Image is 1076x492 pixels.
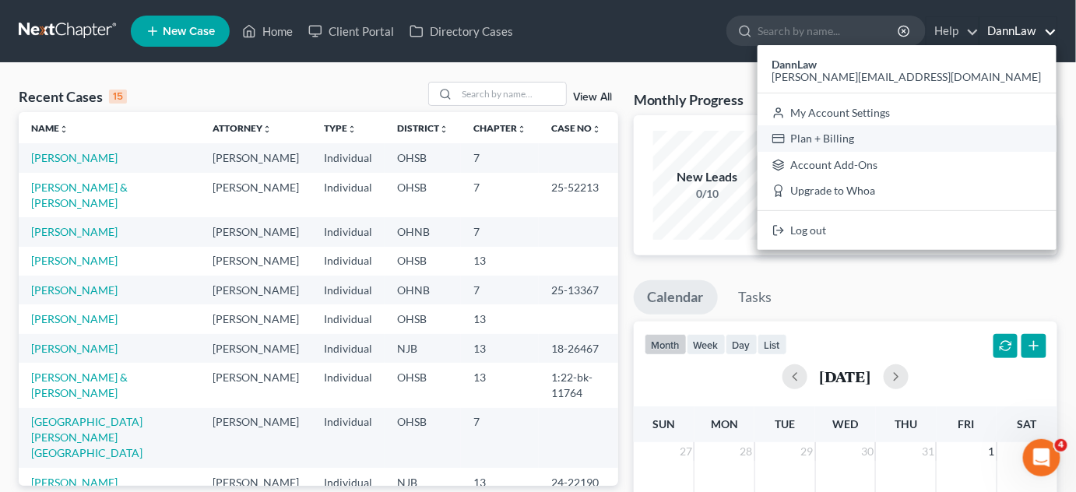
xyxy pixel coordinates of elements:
[31,476,118,489] a: [PERSON_NAME]
[653,168,762,186] div: New Leads
[200,217,311,246] td: [PERSON_NAME]
[31,415,142,459] a: [GEOGRAPHIC_DATA][PERSON_NAME][GEOGRAPHIC_DATA]
[461,217,539,246] td: 7
[457,83,566,105] input: Search by name...
[311,217,385,246] td: Individual
[109,90,127,104] div: 15
[31,151,118,164] a: [PERSON_NAME]
[958,417,975,430] span: Fri
[385,408,461,468] td: OHSB
[324,122,357,134] a: Typeunfold_more
[385,276,461,304] td: OHNB
[234,17,301,45] a: Home
[311,408,385,468] td: Individual
[397,122,448,134] a: Districtunfold_more
[461,363,539,407] td: 13
[758,217,1057,244] a: Log out
[461,304,539,333] td: 13
[758,178,1057,205] a: Upgrade to Whoa
[311,363,385,407] td: Individual
[31,181,128,209] a: [PERSON_NAME] & [PERSON_NAME]
[473,122,526,134] a: Chapterunfold_more
[461,173,539,217] td: 7
[262,125,272,134] i: unfold_more
[461,143,539,172] td: 7
[832,417,858,430] span: Wed
[439,125,448,134] i: unfold_more
[31,225,118,238] a: [PERSON_NAME]
[31,371,128,399] a: [PERSON_NAME] & [PERSON_NAME]
[772,70,1042,83] span: [PERSON_NAME][EMAIL_ADDRESS][DOMAIN_NAME]
[539,276,617,304] td: 25-13367
[301,17,402,45] a: Client Portal
[461,334,539,363] td: 13
[311,143,385,172] td: Individual
[200,334,311,363] td: [PERSON_NAME]
[920,442,936,461] span: 31
[645,334,687,355] button: month
[1018,417,1037,430] span: Sat
[19,87,127,106] div: Recent Cases
[385,143,461,172] td: OHSB
[31,312,118,325] a: [PERSON_NAME]
[772,58,818,71] strong: DannLaw
[385,304,461,333] td: OHSB
[1055,439,1067,452] span: 4
[461,247,539,276] td: 13
[820,368,871,385] h2: [DATE]
[539,363,617,407] td: 1:22-bk-11764
[758,100,1057,126] a: My Account Settings
[573,92,612,103] a: View All
[592,125,601,134] i: unfold_more
[311,304,385,333] td: Individual
[311,334,385,363] td: Individual
[31,254,118,267] a: [PERSON_NAME]
[895,417,917,430] span: Thu
[653,186,762,202] div: 0/10
[311,173,385,217] td: Individual
[634,90,744,109] h3: Monthly Progress
[213,122,272,134] a: Attorneyunfold_more
[758,152,1057,178] a: Account Add-Ons
[800,442,815,461] span: 29
[739,442,754,461] span: 28
[711,417,738,430] span: Mon
[31,283,118,297] a: [PERSON_NAME]
[461,276,539,304] td: 7
[200,408,311,468] td: [PERSON_NAME]
[539,334,617,363] td: 18-26467
[758,334,787,355] button: list
[551,122,601,134] a: Case Nounfold_more
[758,45,1057,250] div: DannLaw
[634,280,718,315] a: Calendar
[758,125,1057,152] a: Plan + Billing
[200,363,311,407] td: [PERSON_NAME]
[59,125,69,134] i: unfold_more
[927,17,979,45] a: Help
[200,304,311,333] td: [PERSON_NAME]
[200,173,311,217] td: [PERSON_NAME]
[31,342,118,355] a: [PERSON_NAME]
[678,442,694,461] span: 27
[758,16,900,45] input: Search by name...
[163,26,215,37] span: New Case
[347,125,357,134] i: unfold_more
[200,247,311,276] td: [PERSON_NAME]
[385,363,461,407] td: OHSB
[725,280,786,315] a: Tasks
[860,442,875,461] span: 30
[1023,439,1060,476] iframe: Intercom live chat
[200,143,311,172] td: [PERSON_NAME]
[385,247,461,276] td: OHSB
[31,122,69,134] a: Nameunfold_more
[539,173,617,217] td: 25-52213
[726,334,758,355] button: day
[385,217,461,246] td: OHNB
[311,247,385,276] td: Individual
[402,17,521,45] a: Directory Cases
[311,276,385,304] td: Individual
[200,276,311,304] td: [PERSON_NAME]
[385,173,461,217] td: OHSB
[517,125,526,134] i: unfold_more
[687,334,726,355] button: week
